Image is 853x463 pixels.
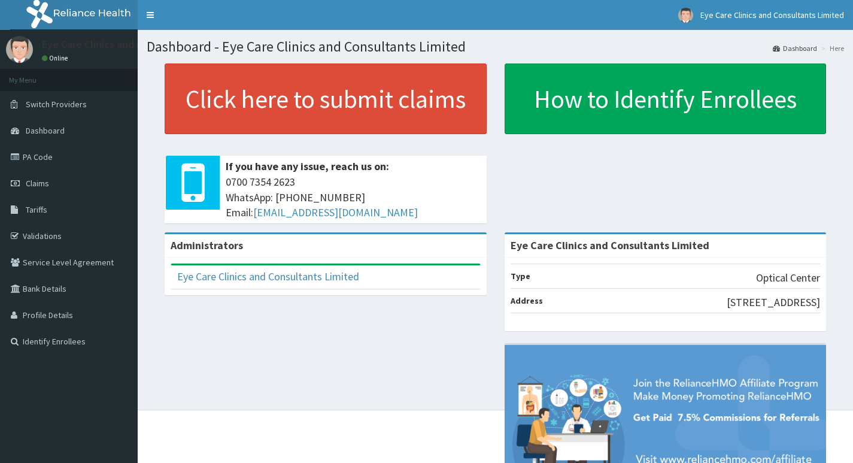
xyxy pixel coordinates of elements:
b: If you have any issue, reach us on: [226,159,389,173]
p: Eye Care Clinics and Consultants Limited [42,39,231,50]
b: Address [511,295,543,306]
h1: Dashboard - Eye Care Clinics and Consultants Limited [147,39,844,55]
li: Here [818,43,844,53]
img: User Image [6,36,33,63]
span: Tariffs [26,204,47,215]
a: How to Identify Enrollees [505,63,827,134]
a: Online [42,54,71,62]
b: Type [511,271,530,282]
a: Dashboard [773,43,817,53]
a: [EMAIL_ADDRESS][DOMAIN_NAME] [253,205,418,219]
span: Switch Providers [26,99,87,110]
span: Dashboard [26,125,65,136]
span: 0700 7354 2623 WhatsApp: [PHONE_NUMBER] Email: [226,174,481,220]
a: Click here to submit claims [165,63,487,134]
span: Eye Care Clinics and Consultants Limited [700,10,844,20]
p: Optical Center [756,270,820,286]
span: Claims [26,178,49,189]
img: User Image [678,8,693,23]
strong: Eye Care Clinics and Consultants Limited [511,238,709,252]
a: Eye Care Clinics and Consultants Limited [177,270,359,283]
b: Administrators [171,238,243,252]
p: [STREET_ADDRESS] [727,295,820,310]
